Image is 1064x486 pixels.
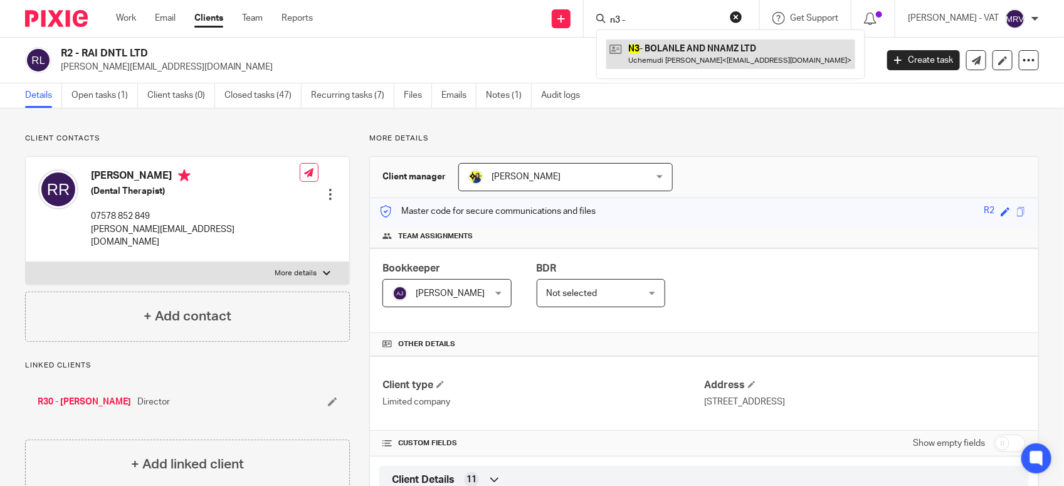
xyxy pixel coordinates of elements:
a: Closed tasks (47) [224,83,302,108]
i: Primary [178,169,191,182]
a: Create task [887,50,960,70]
label: Show empty fields [913,437,985,450]
a: Emails [441,83,477,108]
a: Team [242,12,263,24]
a: R30 - [PERSON_NAME] [38,396,131,408]
a: Audit logs [541,83,589,108]
span: Bookkeeper [382,263,440,273]
p: 07578 852 849 [91,210,300,223]
img: svg%3E [25,47,51,73]
p: Master code for secure communications and files [379,205,596,218]
h4: Client type [382,379,704,392]
span: BDR [537,263,557,273]
a: Clients [194,12,223,24]
p: [PERSON_NAME] - VAT [908,12,999,24]
h4: + Add contact [144,307,231,326]
p: [PERSON_NAME][EMAIL_ADDRESS][DOMAIN_NAME] [91,223,300,249]
img: svg%3E [1005,9,1025,29]
span: 11 [466,473,477,486]
p: [STREET_ADDRESS] [704,396,1026,408]
p: Client contacts [25,134,350,144]
a: Files [404,83,432,108]
p: More details [369,134,1039,144]
div: R2 [984,204,994,219]
p: Limited company [382,396,704,408]
a: Reports [282,12,313,24]
a: Details [25,83,62,108]
input: Search [609,15,722,26]
a: Client tasks (0) [147,83,215,108]
a: Notes (1) [486,83,532,108]
img: svg%3E [38,169,78,209]
span: Get Support [790,14,838,23]
h4: [PERSON_NAME] [91,169,300,185]
a: Recurring tasks (7) [311,83,394,108]
img: Pixie [25,10,88,27]
h3: Client manager [382,171,446,183]
span: [PERSON_NAME] [416,289,485,298]
span: Not selected [547,289,598,298]
button: Clear [730,11,742,23]
span: Team assignments [398,231,473,241]
span: Director [137,396,170,408]
a: Email [155,12,176,24]
h5: (Dental Therapist) [91,185,300,198]
img: svg%3E [392,286,408,301]
h2: R2 - RAI DNTL LTD [61,47,707,60]
h4: + Add linked client [131,455,244,474]
img: Bobo-Starbridge%201.jpg [468,169,483,184]
p: More details [275,268,317,278]
a: Work [116,12,136,24]
span: Other details [398,339,455,349]
span: [PERSON_NAME] [492,172,561,181]
h4: CUSTOM FIELDS [382,438,704,448]
h4: Address [704,379,1026,392]
a: Open tasks (1) [71,83,138,108]
p: [PERSON_NAME][EMAIL_ADDRESS][DOMAIN_NAME] [61,61,868,73]
p: Linked clients [25,361,350,371]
